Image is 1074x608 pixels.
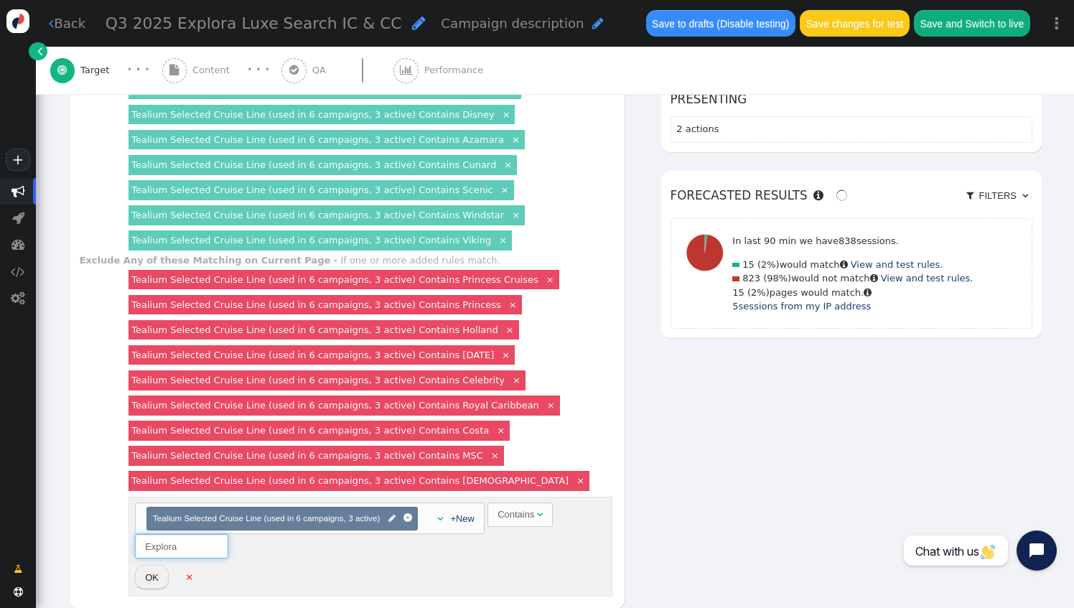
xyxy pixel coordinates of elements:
span: Filters [976,190,1019,201]
a: Tealium Selected Cruise Line (used in 6 campaigns, 3 active) Contains Oceania [131,84,500,95]
button: OK [135,565,169,589]
a: × [507,298,519,310]
span: Container value [487,509,553,520]
span:  [14,587,23,597]
a: Tealium Selected Cruise Line (used in 6 campaigns, 3 active) Contains Princess [131,299,501,310]
a: × [510,133,522,145]
span:  [57,65,67,75]
span:  [966,191,973,200]
div: If one or more added rules match. [340,255,500,266]
button: Save changes for test [800,10,909,36]
span:  [12,211,24,225]
a: Back [49,14,85,33]
a: Tealium Selected Cruise Line (used in 6 campaigns, 3 active) Contains [DATE] [131,350,494,360]
a: +New [450,513,475,524]
div: · · · [247,61,269,79]
div: Contains [498,508,534,522]
a: Tealium Selected Cruise Line (used in 6 campaigns, 3 active) Contains Viking [131,235,491,245]
span:  [437,514,443,523]
span:  [289,65,299,75]
span:  [14,562,22,576]
span: (2%) [747,287,770,298]
span: Tealium Selected Cruise Line (used in 6 campaigns, 3 active) [153,513,380,523]
span:  [11,238,25,251]
span:  [537,510,543,519]
span:  [1022,191,1028,200]
div: would match would not match pages would match. [732,225,973,323]
a: Tealium Selected Cruise Line (used in 6 campaigns, 3 active) Contains Royal Caribbean [131,400,539,411]
span: Performance [424,63,489,78]
a: × [507,83,519,95]
a: Tealium Selected Cruise Line (used in 6 campaigns, 3 active) Contains Scenic [131,184,492,195]
h6: Forecasted results [671,180,1032,212]
a: × [545,398,557,411]
a:  Performance [393,47,513,94]
span: QA [312,63,332,78]
a: × [495,424,507,436]
b: Exclude Any of these Matching on Current Page - [80,255,338,266]
a: × [183,570,195,582]
span: 838 [839,235,856,246]
a:  Filters  [962,184,1032,207]
a: × [510,373,523,385]
a:  [4,557,32,581]
span: Content [192,63,235,78]
a: × [502,158,514,170]
a: View and test rules. [881,273,973,284]
a: Tealium Selected Cruise Line (used in 6 campaigns, 3 active) Contains Windstar [131,210,504,220]
span: Q3 2025 Explora Luxe Search IC & CC [106,14,402,32]
span:  [840,260,848,269]
a: Tealium Selected Cruise Line (used in 6 campaigns, 3 active) Contains [DEMOGRAPHIC_DATA] [131,475,569,486]
a: × [500,108,513,120]
span: Campaign description [441,16,584,31]
button: Save and Switch to live [914,10,1030,36]
span:  [11,265,25,279]
a:  QA [281,47,393,94]
div: · · · [127,61,149,79]
a:  Content · · · [162,47,282,94]
a: Tealium Selected Cruise Line (used in 6 campaigns, 3 active) Contains Azamara [131,134,504,145]
span: Target [80,63,115,78]
div: Containers [135,502,485,534]
span:  [592,17,604,30]
span:  [864,288,872,297]
span:  [169,65,179,75]
span: 823 [742,273,760,284]
span:  [11,184,25,198]
span: (2%) [757,259,780,270]
a:  [29,42,47,60]
a:  Target · · · [50,47,162,94]
a: Tealium Selected Cruise Line (used in 6 campaigns, 3 active) Contains Disney [131,109,494,120]
a: × [499,183,511,195]
span:  [388,513,396,525]
span:  [813,190,823,201]
span:  [49,17,54,30]
a: Tealium Selected Cruise Line (used in 6 campaigns, 3 active) Contains Princess Cruises [131,274,538,285]
a: × [504,323,516,335]
a: View and test rules. [851,259,943,270]
span: 15 [732,287,744,298]
span: 15 [742,259,755,270]
a: 5sessions from my IP address [732,301,871,312]
span: 5 [732,301,738,312]
a: Tealium Selected Cruise Line (used in 6 campaigns, 3 active) Contains MSC [131,450,483,461]
a: × [574,474,587,486]
a: × [489,449,501,461]
img: logo-icon.svg [6,9,30,33]
a: × [510,208,522,220]
span:  [11,291,25,305]
a: ⋮ [1040,2,1074,45]
span:  [412,15,426,31]
p: In last 90 min we have sessions. [732,234,973,248]
a: Tealium Selected Cruise Line (used in 6 campaigns, 3 active) Contains Holland [131,324,498,335]
a: Tealium Selected Cruise Line (used in 6 campaigns, 3 active) Contains Cunard [131,159,496,170]
a: Tealium Selected Cruise Line (used in 6 campaigns, 3 active) Contains Celebrity [131,375,505,385]
span: (98%) [763,273,791,284]
a: × [544,273,556,285]
h6: Presenting [671,90,1032,108]
span:  [400,65,413,75]
a: Tealium Selected Cruise Line (used in 6 campaigns, 3 active) Contains Costa [131,425,489,436]
a: × [500,348,512,360]
span:  [37,44,42,58]
span: 2 actions [676,123,719,134]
